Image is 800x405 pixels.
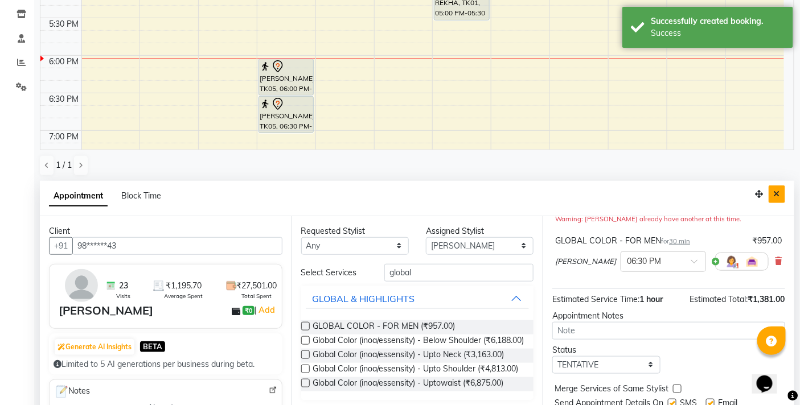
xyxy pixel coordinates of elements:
span: Average Spent [164,292,203,300]
div: 5:30 PM [47,18,81,30]
small: Warning: [PERSON_NAME] already have another at this time. [555,215,741,223]
div: ₹957.00 [753,235,782,247]
span: 1 hour [639,294,663,304]
span: Global Color (inoa/essensity) - Upto Neck (₹3,163.00) [313,349,504,363]
span: BETA [140,341,165,352]
span: Global Color (inoa/essensity) - Below Shoulder (₹6,188.00) [313,334,524,349]
div: Success [651,27,785,39]
span: Appointment [49,186,108,206]
small: for [661,237,690,245]
span: ₹1,195.70 [166,280,202,292]
span: Global Color (inoa/essensity) - Uptowaist (₹6,875.00) [313,377,504,391]
input: Search by Name/Mobile/Email/Code [72,237,282,255]
div: Status [552,344,660,356]
span: [PERSON_NAME] [555,256,616,267]
span: Merge Services of Same Stylist [555,383,668,397]
span: Global Color (inoa/essensity) - Upto Shoulder (₹4,813.00) [313,363,519,377]
span: Block Time [121,191,161,201]
span: Notes [54,385,90,399]
div: [PERSON_NAME], TK05, 06:30 PM-07:00 PM, GLOBAL COLOR - FOR MEN [259,97,313,133]
img: avatar [65,269,98,302]
span: Estimated Service Time: [552,294,639,304]
input: Search by service name [384,264,534,282]
span: GLOBAL COLOR - FOR MEN (₹957.00) [313,320,456,334]
div: [PERSON_NAME], TK05, 06:00 PM-06:30 PM, HAIRCUT [DEMOGRAPHIC_DATA] [259,59,313,95]
span: Total Spent [242,292,272,300]
iframe: chat widget [752,359,789,394]
span: ₹0 [243,306,255,315]
a: Add [257,303,277,317]
div: Limited to 5 AI generations per business during beta. [54,358,278,370]
button: GLOBAL & HIGHLIGHTS [306,288,530,309]
span: 30 min [669,237,690,245]
span: | [255,303,277,317]
button: Generate AI Insights [55,339,134,355]
div: 6:30 PM [47,93,81,105]
div: Client [49,225,282,237]
div: Requested Stylist [301,225,409,237]
span: Visits [116,292,130,300]
div: Select Services [293,267,376,279]
img: Hairdresser.png [725,255,739,268]
span: ₹1,381.00 [748,294,785,304]
div: 7:00 PM [47,131,81,143]
img: Interior.png [745,255,759,268]
button: Close [769,185,785,203]
span: ₹27,501.00 [237,280,277,292]
span: 23 [119,280,128,292]
button: +91 [49,237,73,255]
span: Estimated Total: [690,294,748,304]
div: GLOBAL & HIGHLIGHTS [313,292,415,305]
div: [PERSON_NAME] [59,302,153,319]
div: Appointment Notes [552,310,785,322]
div: Assigned Stylist [426,225,534,237]
div: 6:00 PM [47,56,81,68]
div: GLOBAL COLOR - FOR MEN [555,235,690,247]
span: 1 / 1 [56,159,72,171]
div: Successfully created booking. [651,15,785,27]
